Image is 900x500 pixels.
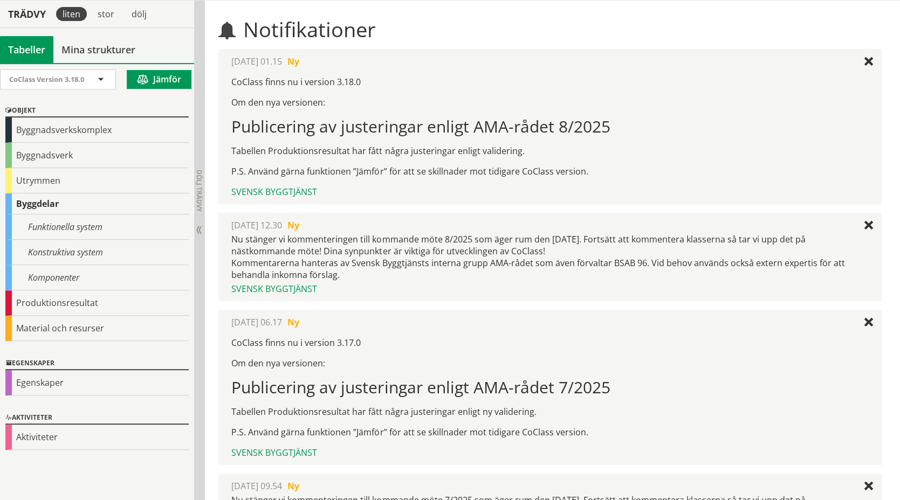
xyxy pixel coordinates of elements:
p: P.S. Använd gärna funktionen ”Jämför” för att se skillnader mot tidigare CoClass version. [231,426,868,438]
div: Byggnadsverkskomplex [5,117,189,143]
div: Konstruktiva system [5,240,189,265]
p: Tabellen Produktionsresultat har fått några justeringar enligt validering. [231,145,868,157]
h1: Publicering av justeringar enligt AMA-rådet 7/2025 [231,378,868,397]
div: Byggnadsverk [5,143,189,168]
div: Svensk Byggtjänst [231,447,868,459]
a: Mina strukturer [53,36,143,63]
button: Jämför [127,70,191,89]
h1: Notifikationer [218,17,881,41]
div: Aktiviteter [5,412,189,425]
span: [DATE] 12.30 [231,219,282,231]
div: Egenskaper [5,357,189,370]
span: [DATE] 09.54 [231,480,282,492]
p: CoClass finns nu i version 3.18.0 [231,76,868,88]
div: stor [91,7,121,21]
span: Dölj trädvy [195,170,204,212]
span: [DATE] 01.15 [231,55,282,67]
p: P.S. Använd gärna funktionen ”Jämför” för att se skillnader mot tidigare CoClass version. [231,165,868,177]
div: Trädvy [2,8,52,20]
div: Funktionella system [5,214,189,240]
div: Svensk Byggtjänst [231,186,868,198]
div: Byggdelar [5,193,189,214]
div: Egenskaper [5,370,189,395]
div: Material och resurser [5,316,189,341]
h1: Publicering av justeringar enligt AMA-rådet 8/2025 [231,117,868,136]
div: dölj [125,7,153,21]
span: CoClass Version 3.18.0 [9,74,84,84]
span: Ny [287,55,299,67]
div: Komponenter [5,265,189,290]
span: Ny [287,316,299,328]
div: Nu stänger vi kommenteringen till kommande möte 8/2025 som äger rum den [DATE]. Fortsätt att komm... [231,233,868,281]
div: Utrymmen [5,168,189,193]
p: Om den nya versionen: [231,357,868,369]
span: [DATE] 06.17 [231,316,282,328]
p: Tabellen Produktionsresultat har fått några justeringar enligt ny validering. [231,406,868,418]
div: liten [56,7,87,21]
div: Produktionsresultat [5,290,189,316]
div: Aktiviteter [5,425,189,450]
p: Om den nya versionen: [231,96,868,108]
span: Ny [287,219,299,231]
div: Svensk Byggtjänst [231,283,868,295]
span: Ny [287,480,299,492]
p: CoClass finns nu i version 3.17.0 [231,337,868,349]
div: Objekt [5,105,189,117]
